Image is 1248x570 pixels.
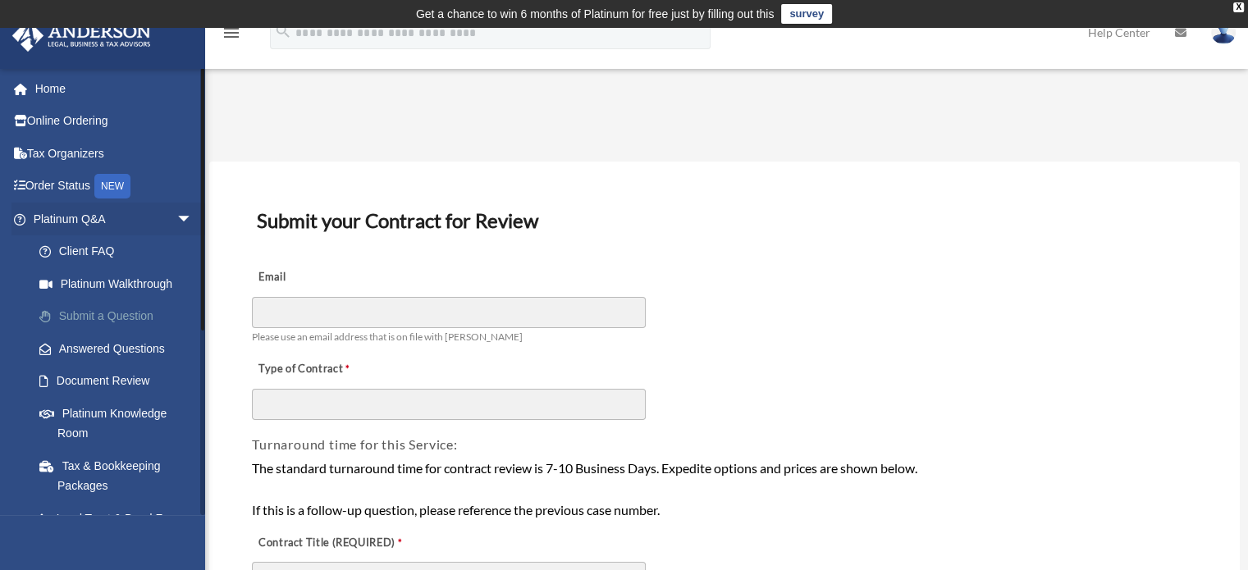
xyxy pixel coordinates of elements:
[23,397,217,449] a: Platinum Knowledge Room
[252,531,416,554] label: Contract Title (REQUIRED)
[94,174,130,198] div: NEW
[23,267,217,300] a: Platinum Walkthrough
[250,203,1199,238] h3: Submit your Contract for Review
[222,23,241,43] i: menu
[11,170,217,203] a: Order StatusNEW
[23,300,217,333] a: Submit a Question
[252,358,416,381] label: Type of Contract
[23,235,217,268] a: Client FAQ
[7,20,156,52] img: Anderson Advisors Platinum Portal
[274,22,292,40] i: search
[252,436,457,452] span: Turnaround time for this Service:
[11,203,217,235] a: Platinum Q&Aarrow_drop_down
[11,72,217,105] a: Home
[1233,2,1244,12] div: close
[252,267,416,290] label: Email
[176,203,209,236] span: arrow_drop_down
[23,332,217,365] a: Answered Questions
[252,331,523,343] span: Please use an email address that is on file with [PERSON_NAME]
[23,449,217,502] a: Tax & Bookkeeping Packages
[252,458,1197,521] div: The standard turnaround time for contract review is 7-10 Business Days. Expedite options and pric...
[11,137,217,170] a: Tax Organizers
[23,502,217,535] a: Land Trust & Deed Forum
[781,4,832,24] a: survey
[11,105,217,138] a: Online Ordering
[416,4,775,24] div: Get a chance to win 6 months of Platinum for free just by filling out this
[23,365,209,398] a: Document Review
[1211,21,1236,44] img: User Pic
[222,29,241,43] a: menu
